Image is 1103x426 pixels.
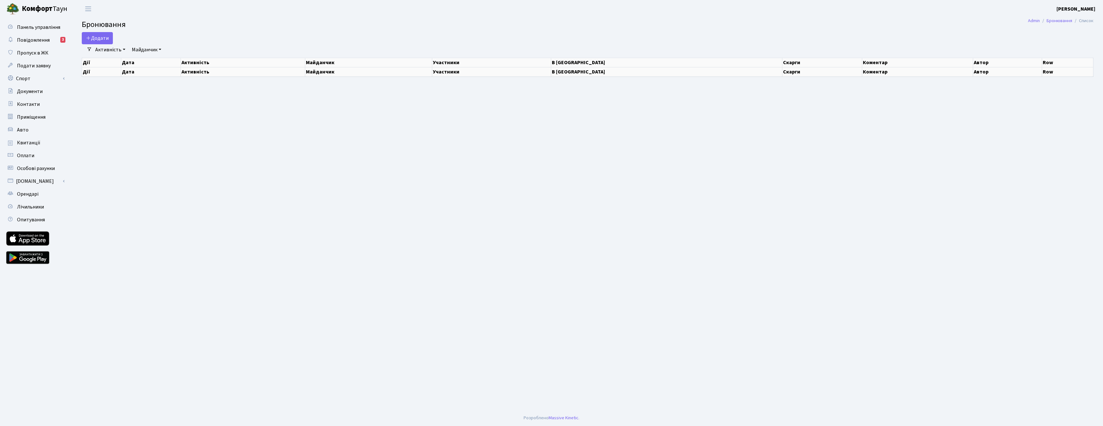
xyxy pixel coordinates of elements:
[3,149,67,162] a: Оплати
[17,216,45,223] span: Опитування
[17,152,34,159] span: Оплати
[93,44,128,55] a: Активність
[549,414,578,421] a: Massive Kinetic
[17,114,46,121] span: Приміщення
[1028,17,1040,24] a: Admin
[17,203,44,210] span: Лічильники
[305,58,432,67] th: Майданчик
[17,101,40,108] span: Контакти
[3,175,67,188] a: [DOMAIN_NAME]
[17,37,50,44] span: Повідомлення
[3,59,67,72] a: Подати заявку
[3,85,67,98] a: Документи
[1047,17,1072,24] a: Бронювання
[973,58,1042,67] th: Автор
[3,213,67,226] a: Опитування
[1057,5,1095,13] a: [PERSON_NAME]
[3,72,67,85] a: Спорт
[121,58,181,67] th: Дата
[17,165,55,172] span: Особові рахунки
[82,67,121,76] th: Дії
[1042,67,1093,76] th: Row
[3,124,67,136] a: Авто
[129,44,164,55] a: Майданчик
[3,111,67,124] a: Приміщення
[3,98,67,111] a: Контакти
[432,58,551,67] th: Участники
[3,47,67,59] a: Пропуск в ЖК
[3,34,67,47] a: Повідомлення3
[862,58,973,67] th: Коментар
[17,62,51,69] span: Подати заявку
[181,58,305,67] th: Активність
[82,19,126,30] span: Бронювання
[17,49,48,56] span: Пропуск в ЖК
[3,136,67,149] a: Квитанції
[551,58,782,67] th: В [GEOGRAPHIC_DATA]
[17,88,43,95] span: Документи
[121,67,181,76] th: Дата
[973,67,1042,76] th: Автор
[782,67,862,76] th: Скарги
[551,67,782,76] th: В [GEOGRAPHIC_DATA]
[432,67,551,76] th: Участники
[17,24,60,31] span: Панель управління
[1042,58,1093,67] th: Row
[80,4,96,14] button: Переключити навігацію
[862,67,973,76] th: Коментар
[181,67,305,76] th: Активність
[1072,17,1093,24] li: Список
[22,4,67,14] span: Таун
[782,58,862,67] th: Скарги
[3,200,67,213] a: Лічильники
[3,188,67,200] a: Орендарі
[82,32,113,44] button: Додати
[60,37,65,43] div: 3
[17,139,40,146] span: Квитанції
[3,162,67,175] a: Особові рахунки
[1018,14,1103,28] nav: breadcrumb
[6,3,19,15] img: logo.png
[524,414,579,422] div: Розроблено .
[17,126,29,133] span: Авто
[22,4,53,14] b: Комфорт
[3,21,67,34] a: Панель управління
[17,191,38,198] span: Орендарі
[82,58,121,67] th: Дії
[305,67,432,76] th: Майданчик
